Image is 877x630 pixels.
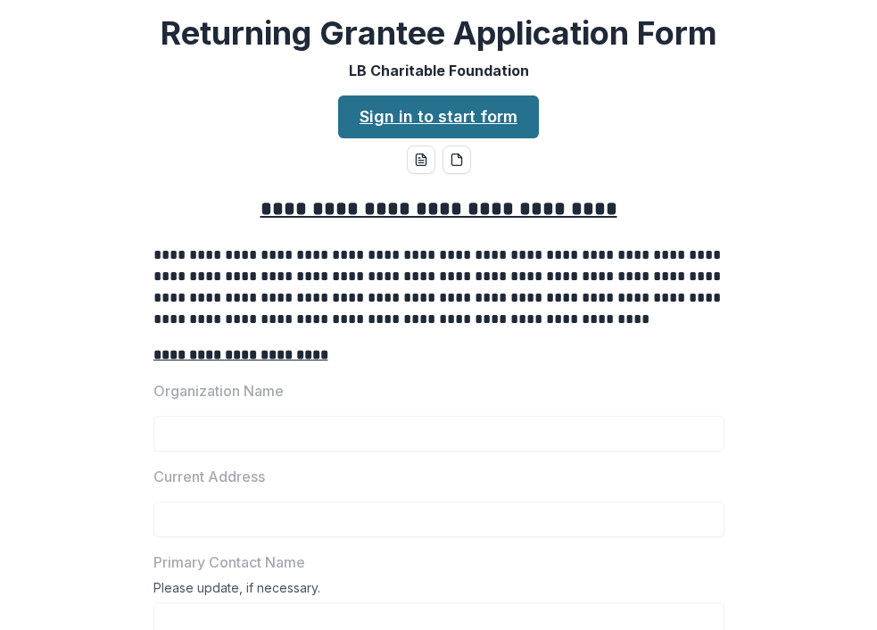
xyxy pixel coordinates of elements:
[338,95,539,138] a: Sign in to start form
[161,14,717,53] h2: Returning Grantee Application Form
[153,380,284,402] p: Organization Name
[443,145,471,174] button: pdf-download
[349,60,529,81] p: LB Charitable Foundation
[153,580,724,602] div: Please update, if necessary.
[407,145,435,174] button: word-download
[153,551,305,573] p: Primary Contact Name
[153,466,265,487] p: Current Address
